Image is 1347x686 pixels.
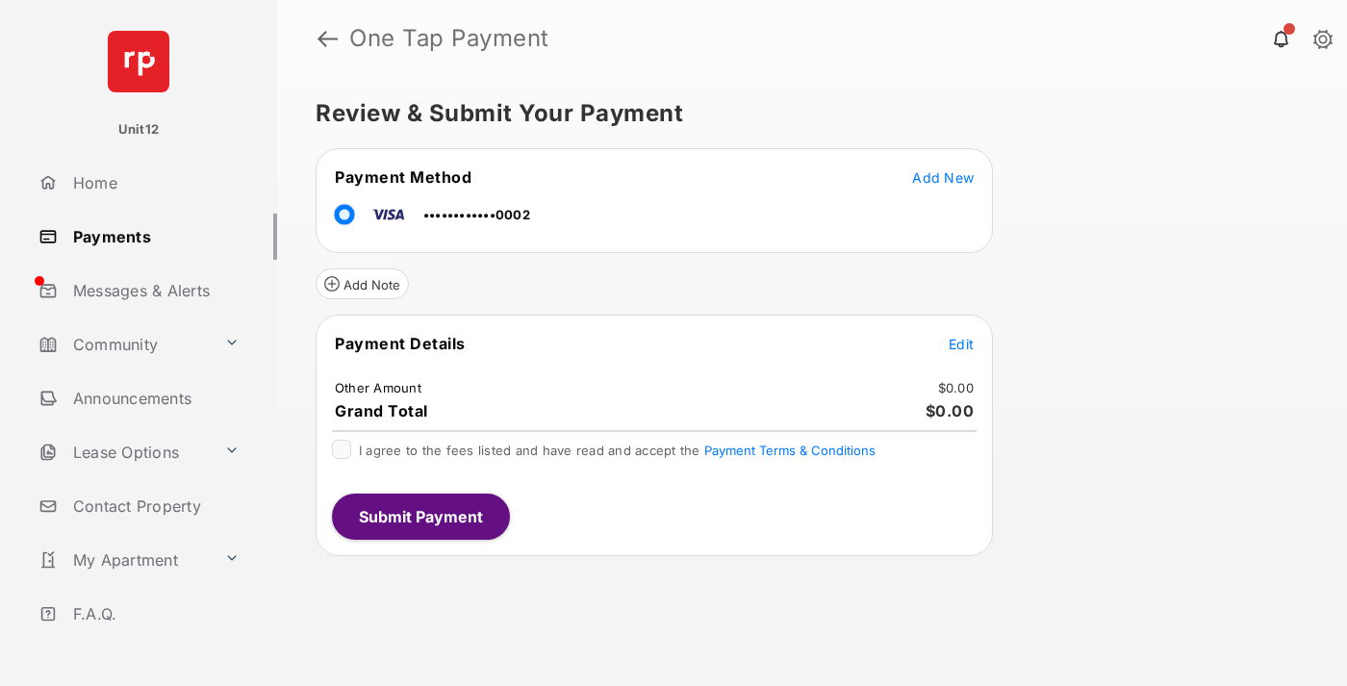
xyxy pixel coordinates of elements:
[31,591,277,637] a: F.A.Q.
[335,401,428,420] span: Grand Total
[31,267,277,314] a: Messages & Alerts
[937,379,975,396] td: $0.00
[423,207,530,222] span: ••••••••••••0002
[359,443,876,458] span: I agree to the fees listed and have read and accept the
[316,102,1293,125] h5: Review & Submit Your Payment
[704,443,876,458] button: I agree to the fees listed and have read and accept the
[31,321,216,368] a: Community
[349,27,549,50] strong: One Tap Payment
[334,379,422,396] td: Other Amount
[118,120,160,140] p: Unit12
[31,429,216,475] a: Lease Options
[31,537,216,583] a: My Apartment
[335,167,471,187] span: Payment Method
[31,483,277,529] a: Contact Property
[108,31,169,92] img: svg+xml;base64,PHN2ZyB4bWxucz0iaHR0cDovL3d3dy53My5vcmcvMjAwMC9zdmciIHdpZHRoPSI2NCIgaGVpZ2h0PSI2NC...
[31,214,277,260] a: Payments
[949,334,974,353] button: Edit
[335,334,466,353] span: Payment Details
[31,375,277,421] a: Announcements
[912,169,974,186] span: Add New
[332,494,510,540] button: Submit Payment
[912,167,974,187] button: Add New
[926,401,975,420] span: $0.00
[31,160,277,206] a: Home
[949,336,974,352] span: Edit
[316,268,409,299] button: Add Note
